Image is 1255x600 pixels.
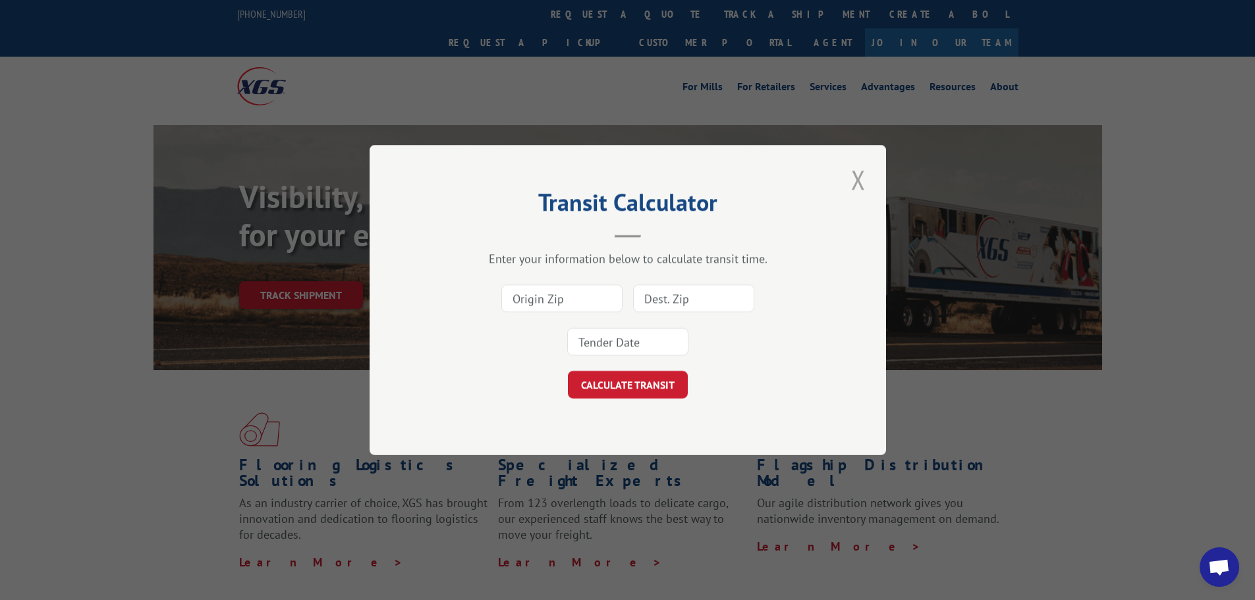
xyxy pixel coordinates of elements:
h2: Transit Calculator [435,193,820,218]
input: Origin Zip [501,285,623,312]
a: Open chat [1200,547,1239,587]
button: Close modal [847,161,870,198]
input: Dest. Zip [633,285,754,312]
div: Enter your information below to calculate transit time. [435,251,820,266]
button: CALCULATE TRANSIT [568,371,688,398]
input: Tender Date [567,328,688,356]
